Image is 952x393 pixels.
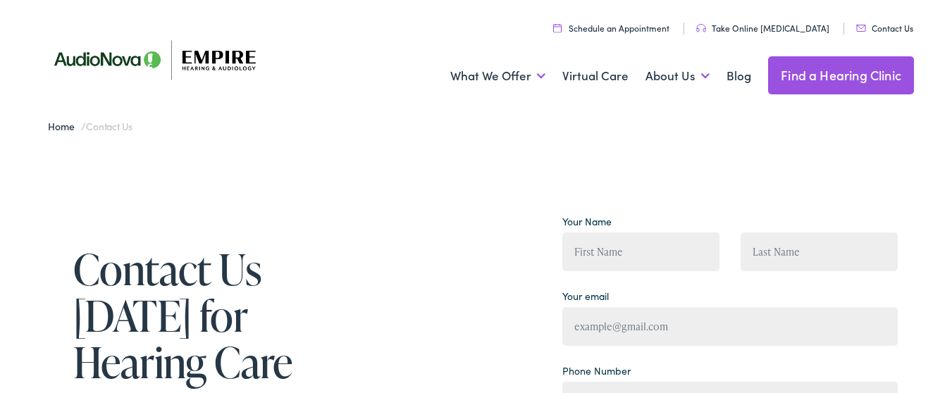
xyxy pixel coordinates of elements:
img: utility icon [856,25,866,32]
input: Last Name [741,232,898,271]
a: Find a Hearing Clinic [768,56,914,94]
span: / [48,119,132,133]
label: Your Name [562,214,612,229]
input: example@gmail.com [562,307,898,346]
input: First Name [562,232,719,271]
label: Your email [562,289,609,304]
label: Phone Number [562,363,631,378]
img: utility icon [696,24,706,32]
a: Contact Us [856,22,913,34]
a: Blog [727,50,751,102]
a: Home [48,119,81,133]
img: utility icon [553,23,562,32]
span: Contact Us [86,119,132,133]
a: Virtual Care [562,50,629,102]
a: About Us [645,50,710,102]
a: What We Offer [450,50,545,102]
a: Schedule an Appointment [553,22,669,34]
a: Take Online [MEDICAL_DATA] [696,22,829,34]
h1: Contact Us [DATE] for Hearing Care [73,246,362,385]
